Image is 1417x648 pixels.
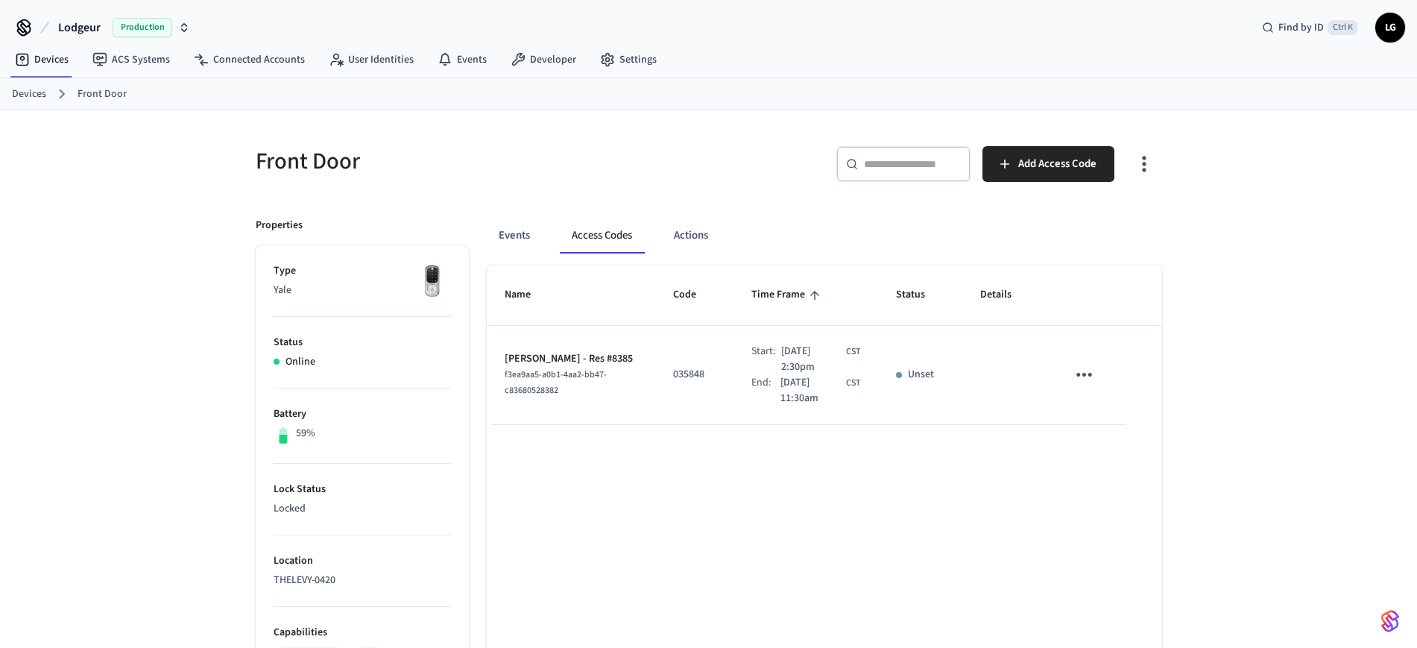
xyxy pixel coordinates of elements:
[487,265,1162,424] table: sticky table
[673,283,716,306] span: Code
[81,46,182,73] a: ACS Systems
[487,218,1162,254] div: ant example
[781,344,860,375] div: America/Guatemala
[256,146,700,177] h5: Front Door
[58,19,101,37] span: Lodgeur
[414,263,451,301] img: Yale Assure Touchscreen Wifi Smart Lock, Satin Nickel, Front
[588,46,669,73] a: Settings
[1381,609,1399,633] img: SeamLogoGradient.69752ec5.svg
[751,375,780,406] div: End:
[662,218,720,254] button: Actions
[846,345,860,359] span: CST
[274,625,451,641] p: Capabilities
[1278,20,1324,35] span: Find by ID
[274,283,451,298] p: Yale
[182,46,317,73] a: Connected Accounts
[505,351,638,367] p: [PERSON_NAME] - Res #8385
[78,86,127,102] a: Front Door
[1377,14,1404,41] span: LG
[12,86,46,102] a: Devices
[3,46,81,73] a: Devices
[499,46,588,73] a: Developer
[285,354,315,370] p: Online
[113,18,172,37] span: Production
[751,344,781,375] div: Start:
[274,406,451,422] p: Battery
[296,426,315,441] p: 59%
[1250,14,1369,41] div: Find by IDCtrl K
[505,368,607,397] span: f3ea9aa5-a0b1-4aa2-bb47-c83680528382
[560,218,644,254] button: Access Codes
[896,283,944,306] span: Status
[1375,13,1405,43] button: LG
[256,218,303,233] p: Properties
[274,335,451,350] p: Status
[781,344,843,375] span: [DATE] 2:30pm
[505,283,550,306] span: Name
[274,501,451,517] p: Locked
[487,218,542,254] button: Events
[274,573,451,588] p: THELEVY-0420
[982,146,1114,182] button: Add Access Code
[317,46,426,73] a: User Identities
[673,367,716,383] p: 035848
[751,283,824,306] span: Time Frame
[274,482,451,497] p: Lock Status
[780,375,843,406] span: [DATE] 11:30am
[1328,20,1357,35] span: Ctrl K
[980,283,1031,306] span: Details
[1018,154,1096,174] span: Add Access Code
[274,553,451,569] p: Location
[908,367,934,383] p: Unset
[426,46,499,73] a: Events
[846,377,860,390] span: CST
[274,263,451,279] p: Type
[780,375,860,406] div: America/Guatemala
